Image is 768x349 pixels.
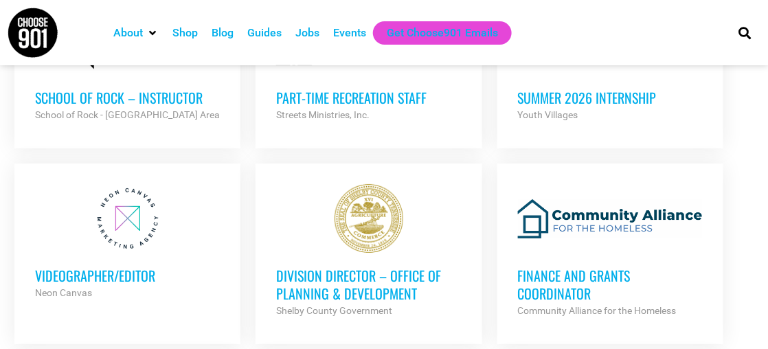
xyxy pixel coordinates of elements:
a: Division Director – Office of Planning & Development Shelby County Government [256,164,482,339]
h3: Summer 2026 Internship [518,89,703,106]
a: Blog [212,25,234,41]
h3: Finance and Grants Coordinator [518,267,703,302]
strong: Streets Ministries, Inc. [276,109,370,120]
a: Shop [172,25,198,41]
div: About [106,21,166,45]
a: Guides [247,25,282,41]
strong: Neon Canvas [35,287,92,298]
a: About [113,25,143,41]
a: Videographer/Editor Neon Canvas [14,164,240,322]
h3: Division Director – Office of Planning & Development [276,267,461,302]
h3: Videographer/Editor [35,267,220,284]
strong: Youth Villages [518,109,578,120]
strong: School of Rock - [GEOGRAPHIC_DATA] Area [35,109,220,120]
a: Events [333,25,366,41]
h3: School of Rock – Instructor [35,89,220,106]
a: Finance and Grants Coordinator Community Alliance for the Homeless [497,164,723,339]
div: Search [734,21,756,44]
strong: Community Alliance for the Homeless [518,305,677,316]
nav: Main nav [106,21,718,45]
a: Get Choose901 Emails [387,25,498,41]
h3: Part-time Recreation Staff [276,89,461,106]
strong: Shelby County Government [276,305,392,316]
a: Jobs [295,25,319,41]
